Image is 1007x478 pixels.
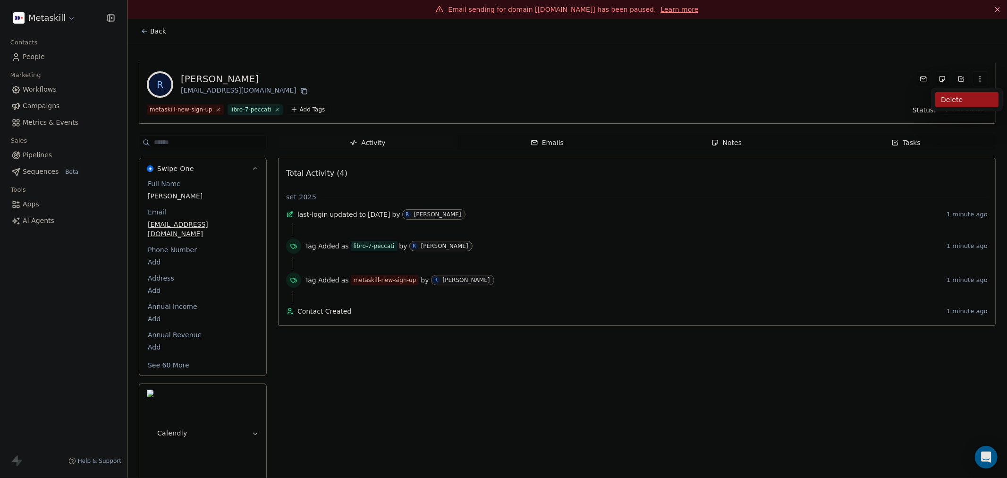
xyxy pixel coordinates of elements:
[157,164,194,173] span: Swipe One
[23,52,45,62] span: People
[297,307,943,316] span: Contact Created
[354,242,395,250] div: libro-7-peccati
[146,302,199,311] span: Annual Income
[8,147,119,163] a: Pipelines
[181,72,310,85] div: [PERSON_NAME]
[62,167,81,177] span: Beta
[947,242,988,250] span: 1 minute ago
[399,241,407,251] span: by
[150,26,166,36] span: Back
[341,275,349,285] span: as
[230,105,271,114] div: libro-7-peccati
[297,210,328,219] span: last-login
[448,6,656,13] span: Email sending for domain [[DOMAIN_NAME]] has been paused.
[8,49,119,65] a: People
[935,92,999,107] div: Delete
[7,134,31,148] span: Sales
[146,245,199,255] span: Phone Number
[148,220,258,239] span: [EMAIL_ADDRESS][DOMAIN_NAME]
[305,241,339,251] span: Tag Added
[23,118,78,128] span: Metrics & Events
[13,12,25,24] img: AVATAR%20METASKILL%20-%20Colori%20Positivo.png
[8,213,119,229] a: AI Agents
[146,207,168,217] span: Email
[146,330,203,340] span: Annual Revenue
[368,210,390,219] span: [DATE]
[286,169,347,178] span: Total Activity (4)
[6,68,45,82] span: Marketing
[146,273,176,283] span: Address
[406,211,409,218] div: R
[8,196,119,212] a: Apps
[413,242,416,250] div: R
[147,390,153,477] img: Calendly
[392,210,400,219] span: by
[11,10,77,26] button: Metaskill
[23,85,57,94] span: Workflows
[354,276,416,284] div: metaskill-new-sign-up
[414,211,461,218] div: [PERSON_NAME]
[287,104,329,115] button: Add Tags
[305,275,339,285] span: Tag Added
[148,342,258,352] span: Add
[913,105,936,115] span: Status:
[23,216,54,226] span: AI Agents
[7,183,30,197] span: Tools
[157,428,187,438] span: Calendly
[148,191,258,201] span: [PERSON_NAME]
[891,138,921,148] div: Tasks
[661,5,699,14] a: Learn more
[6,35,42,50] span: Contacts
[139,158,266,179] button: Swipe OneSwipe One
[286,192,316,202] span: set 2025
[8,115,119,130] a: Metrics & Events
[341,241,349,251] span: as
[142,357,195,374] button: See 60 More
[8,164,119,179] a: SequencesBeta
[181,85,310,97] div: [EMAIL_ADDRESS][DOMAIN_NAME]
[434,276,438,284] div: R
[8,98,119,114] a: Campaigns
[421,275,429,285] span: by
[148,314,258,324] span: Add
[421,243,468,249] div: [PERSON_NAME]
[23,167,59,177] span: Sequences
[23,199,39,209] span: Apps
[443,277,490,283] div: [PERSON_NAME]
[150,105,212,114] div: metaskill-new-sign-up
[23,150,52,160] span: Pipelines
[947,307,988,315] span: 1 minute ago
[330,210,366,219] span: updated to
[8,82,119,97] a: Workflows
[531,138,564,148] div: Emails
[947,276,988,284] span: 1 minute ago
[78,457,121,465] span: Help & Support
[23,101,59,111] span: Campaigns
[148,257,258,267] span: Add
[711,138,742,148] div: Notes
[139,179,266,376] div: Swipe OneSwipe One
[135,23,172,40] button: Back
[148,286,258,295] span: Add
[28,12,66,24] span: Metaskill
[947,211,988,218] span: 1 minute ago
[146,179,183,188] span: Full Name
[975,446,998,469] div: Open Intercom Messenger
[68,457,121,465] a: Help & Support
[147,165,153,172] img: Swipe One
[149,73,171,96] span: R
